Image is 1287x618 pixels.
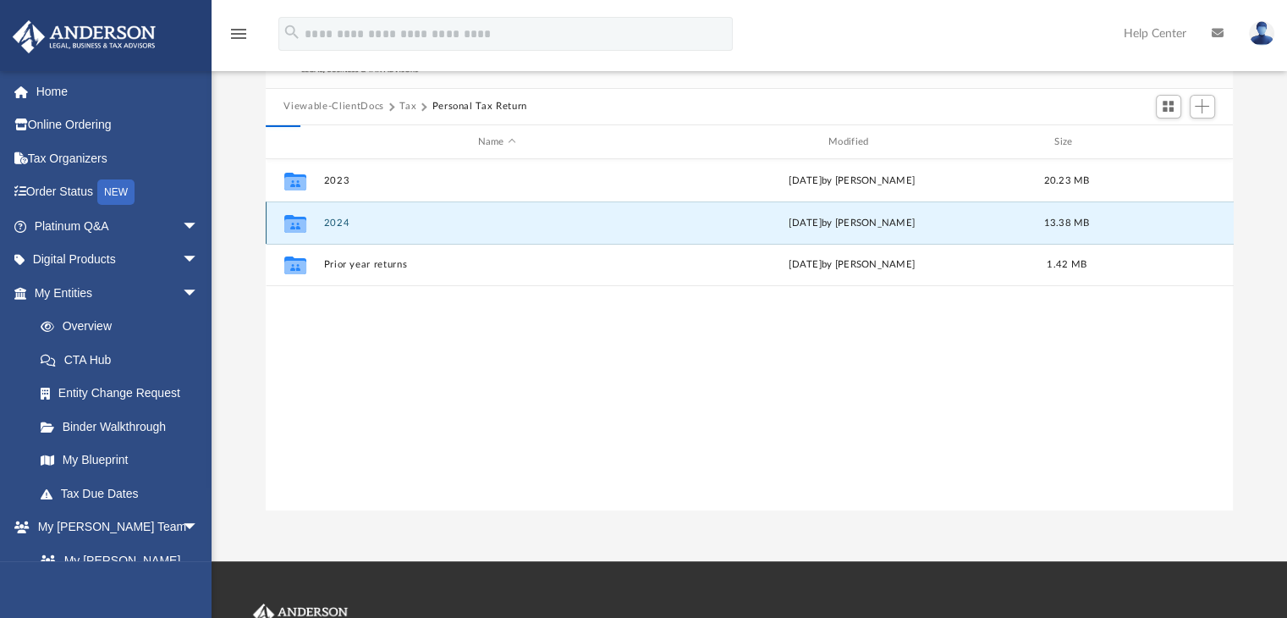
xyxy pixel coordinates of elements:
[24,444,216,477] a: My Blueprint
[272,135,315,150] div: id
[266,159,1234,510] div: grid
[182,510,216,545] span: arrow_drop_down
[12,209,224,243] a: Platinum Q&Aarrow_drop_down
[1047,261,1086,270] span: 1.42 MB
[228,24,249,44] i: menu
[24,410,224,444] a: Binder Walkthrough
[12,74,224,108] a: Home
[182,209,216,244] span: arrow_drop_down
[8,20,161,53] img: Anderson Advisors Platinum Portal
[1032,135,1100,150] div: Size
[323,218,670,229] button: 2024
[1249,21,1274,46] img: User Pic
[323,260,670,271] button: Prior year returns
[24,544,207,598] a: My [PERSON_NAME] Team
[399,99,416,114] button: Tax
[12,141,224,175] a: Tax Organizers
[12,175,224,210] a: Order StatusNEW
[97,179,135,205] div: NEW
[182,243,216,278] span: arrow_drop_down
[24,477,224,510] a: Tax Due Dates
[323,175,670,186] button: 2023
[1190,95,1215,119] button: Add
[1043,218,1089,228] span: 13.38 MB
[432,99,526,114] button: Personal Tax Return
[283,99,383,114] button: Viewable-ClientDocs
[182,276,216,311] span: arrow_drop_down
[678,174,1025,189] div: [DATE] by [PERSON_NAME]
[1156,95,1181,119] button: Switch to Grid View
[678,258,1025,273] div: [DATE] by [PERSON_NAME]
[228,32,249,44] a: menu
[678,216,1025,231] div: [DATE] by [PERSON_NAME]
[12,276,224,310] a: My Entitiesarrow_drop_down
[24,343,224,377] a: CTA Hub
[24,377,224,411] a: Entity Change Request
[24,310,224,344] a: Overview
[1043,176,1089,185] span: 20.23 MB
[12,243,224,277] a: Digital Productsarrow_drop_down
[12,108,224,142] a: Online Ordering
[678,135,1026,150] div: Modified
[283,23,301,41] i: search
[1108,135,1226,150] div: id
[322,135,670,150] div: Name
[12,510,216,544] a: My [PERSON_NAME] Teamarrow_drop_down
